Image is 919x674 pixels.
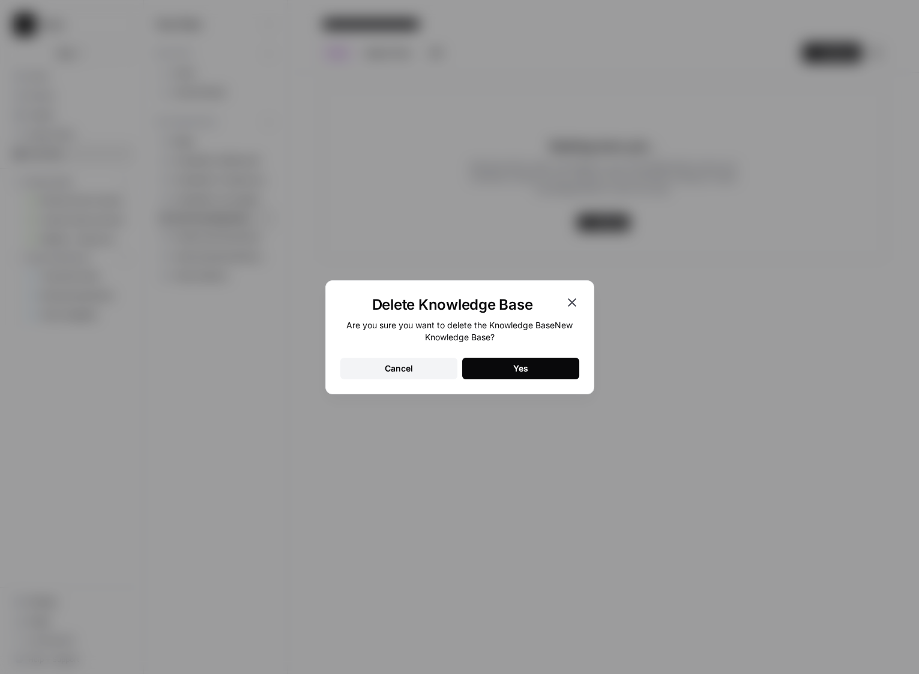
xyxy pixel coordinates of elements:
[385,363,413,375] div: Cancel
[340,358,457,379] button: Cancel
[340,295,565,314] h1: Delete Knowledge Base
[462,358,579,379] button: Yes
[513,363,528,375] div: Yes
[340,319,579,343] div: Are you sure you want to delete the Knowledge Base New Knowledge Base ?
